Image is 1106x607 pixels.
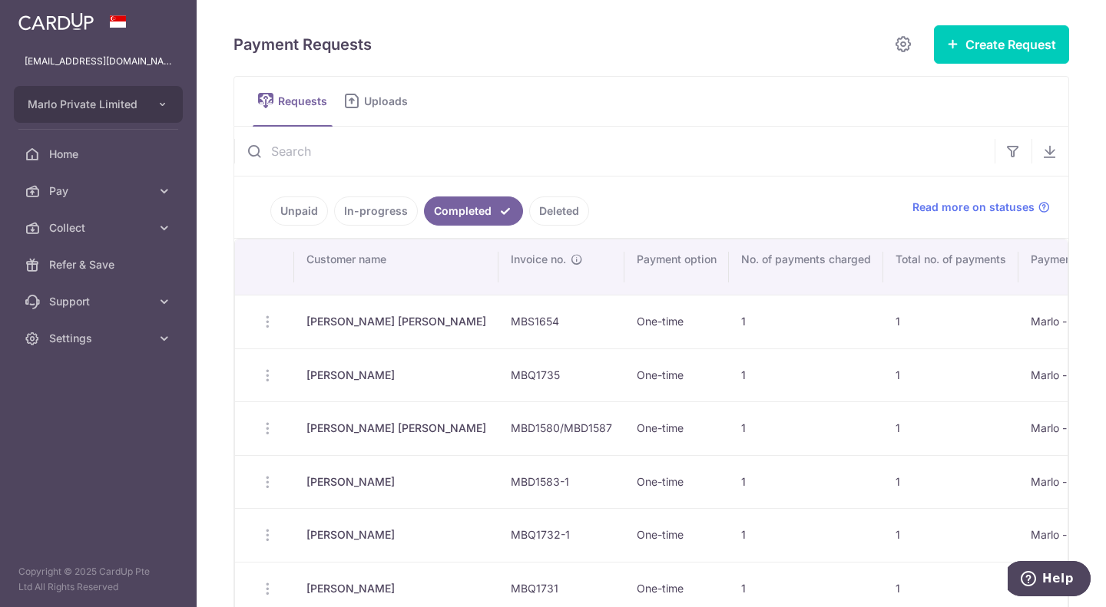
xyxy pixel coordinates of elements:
td: 1 [729,508,883,562]
a: Deleted [529,196,589,226]
td: MBS1654 [498,295,624,348]
h5: Payment Requests [233,32,372,57]
span: Pay [49,183,151,199]
iframe: Opens a widget where you can find more information [1008,561,1091,599]
td: [PERSON_NAME] [PERSON_NAME] [294,401,498,455]
button: Marlo Private Limited [14,86,183,123]
span: Home [49,147,151,162]
span: Refer & Save [49,257,151,272]
span: Total no. of payments [896,252,1006,267]
td: 1 [729,295,883,348]
td: One-time [624,508,729,562]
th: Customer name [294,239,498,295]
td: 1 [729,348,883,402]
td: 1 [883,348,1018,402]
td: 1 [883,401,1018,455]
td: 1 [883,455,1018,509]
td: 1 [883,295,1018,348]
span: Help [35,11,66,25]
span: Collect [49,220,151,236]
a: Uploads [339,77,419,126]
td: [PERSON_NAME] [294,348,498,402]
td: [PERSON_NAME] [294,455,498,509]
th: Payment option [624,239,729,295]
button: Create Request [934,25,1069,64]
span: Support [49,294,151,309]
td: One-time [624,348,729,402]
td: [PERSON_NAME] [PERSON_NAME] [294,295,498,348]
td: 1 [883,508,1018,562]
a: Requests [253,77,333,126]
td: One-time [624,295,729,348]
span: Requests [278,94,333,109]
td: [PERSON_NAME] [294,508,498,562]
span: Read more on statuses [912,200,1035,215]
span: Payment option [637,252,717,267]
span: Settings [49,331,151,346]
a: Read more on statuses [912,200,1050,215]
a: In-progress [334,196,418,226]
th: No. of payments charged [729,239,883,295]
p: [EMAIL_ADDRESS][DOMAIN_NAME] [25,54,172,69]
span: Payment ref. [1031,252,1094,267]
th: Invoice no. [498,239,624,295]
td: 1 [729,455,883,509]
td: MBQ1732-1 [498,508,624,562]
span: Uploads [364,94,419,109]
img: CardUp [18,12,94,31]
a: Unpaid [270,196,328,226]
span: No. of payments charged [741,252,871,267]
span: Invoice no. [511,252,566,267]
td: One-time [624,401,729,455]
td: MBD1580/MBD1587 [498,401,624,455]
input: Search [234,127,995,176]
td: 1 [729,401,883,455]
a: Completed [424,196,523,226]
td: MBQ1735 [498,348,624,402]
th: Total no. of payments [883,239,1018,295]
span: Marlo Private Limited [28,97,141,112]
td: One-time [624,455,729,509]
td: MBD1583-1 [498,455,624,509]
